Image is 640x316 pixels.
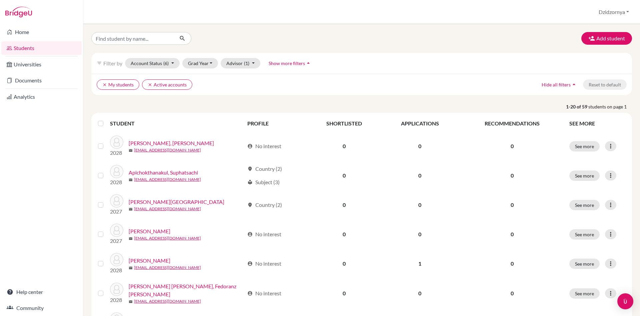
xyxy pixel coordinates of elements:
img: Apichokthanakul, Suphatsachi [110,165,123,178]
p: 2028 [110,149,123,157]
img: Belnas, Lowell [110,194,123,208]
span: account_circle [247,261,253,266]
td: 0 [381,220,459,249]
button: Hide all filtersarrow_drop_up [536,79,583,90]
i: clear [102,82,107,87]
div: Country (2) [247,201,282,209]
span: location_on [247,166,253,172]
td: 0 [381,278,459,308]
span: mail [129,266,133,270]
td: 0 [307,278,381,308]
th: APPLICATIONS [381,115,459,131]
td: 0 [307,220,381,249]
img: Boonchan, Ken [110,253,123,266]
div: No interest [247,260,281,268]
span: (6) [163,60,169,66]
span: mail [129,207,133,211]
a: Students [1,41,82,55]
strong: 1-20 of 59 [566,103,588,110]
p: 2028 [110,266,123,274]
button: Reset to default [583,79,627,90]
a: [EMAIL_ADDRESS][DOMAIN_NAME] [134,265,201,271]
a: Universities [1,58,82,71]
a: Analytics [1,90,82,103]
a: [EMAIL_ADDRESS][DOMAIN_NAME] [134,177,201,183]
td: 0 [381,190,459,220]
th: SHORTLISTED [307,115,381,131]
span: Filter by [103,60,122,66]
span: mail [129,178,133,182]
span: Hide all filters [542,82,571,87]
button: See more [569,171,600,181]
img: Brian Scot, Fedoranz Scott Anak [110,283,123,296]
th: PROFILE [243,115,307,131]
div: Subject (3) [247,178,280,186]
td: 0 [307,190,381,220]
button: Account Status(6) [125,58,180,68]
div: Open Intercom Messenger [617,293,633,309]
a: [EMAIL_ADDRESS][DOMAIN_NAME] [134,147,201,153]
button: Dzidzornya [596,6,632,18]
p: 2027 [110,237,123,245]
span: account_circle [247,143,253,149]
button: clearActive accounts [142,79,192,90]
i: filter_list [97,60,102,66]
div: No interest [247,289,281,297]
i: arrow_drop_up [571,81,577,88]
div: Country (2) [247,165,282,173]
a: [PERSON_NAME] [129,227,170,235]
a: [EMAIL_ADDRESS][DOMAIN_NAME] [134,235,201,241]
p: 0 [463,172,561,180]
th: SEE MORE [565,115,629,131]
a: Community [1,301,82,315]
td: 0 [381,161,459,190]
a: Help center [1,285,82,299]
span: mail [129,237,133,241]
td: 1 [381,249,459,278]
td: 0 [307,131,381,161]
p: 0 [463,289,561,297]
img: Bridge-U [5,7,32,17]
div: No interest [247,142,281,150]
p: 0 [463,201,561,209]
span: mail [129,148,133,152]
span: Show more filters [269,60,305,66]
td: 0 [381,131,459,161]
span: account_circle [247,232,253,237]
p: 0 [463,230,561,238]
span: mail [129,300,133,304]
a: [PERSON_NAME] [PERSON_NAME], Fedoranz [PERSON_NAME] [129,282,244,298]
a: [PERSON_NAME] [129,257,170,265]
img: Bingku, Kim [110,224,123,237]
img: Amparo, Shekinah Gayle [110,135,123,149]
th: STUDENT [110,115,243,131]
p: 2027 [110,208,123,216]
button: See more [569,259,600,269]
span: account_circle [247,291,253,296]
div: No interest [247,230,281,238]
button: Advisor(1) [221,58,260,68]
td: 0 [307,249,381,278]
th: RECOMMENDATIONS [459,115,565,131]
p: 0 [463,260,561,268]
button: Grad Year [182,58,218,68]
td: 0 [307,161,381,190]
button: See more [569,288,600,299]
a: [EMAIL_ADDRESS][DOMAIN_NAME] [134,206,201,212]
button: See more [569,229,600,240]
p: 0 [463,142,561,150]
span: students on page 1 [588,103,632,110]
i: arrow_drop_up [305,60,312,66]
button: Show more filtersarrow_drop_up [263,58,317,68]
button: clearMy students [97,79,139,90]
span: local_library [247,180,253,185]
a: Apichokthanakul, Suphatsachi [129,169,198,177]
i: clear [148,82,152,87]
a: Home [1,25,82,39]
button: Add student [581,32,632,45]
p: 2028 [110,296,123,304]
span: (1) [244,60,249,66]
a: [PERSON_NAME][GEOGRAPHIC_DATA] [129,198,224,206]
span: location_on [247,202,253,208]
p: 2028 [110,178,123,186]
